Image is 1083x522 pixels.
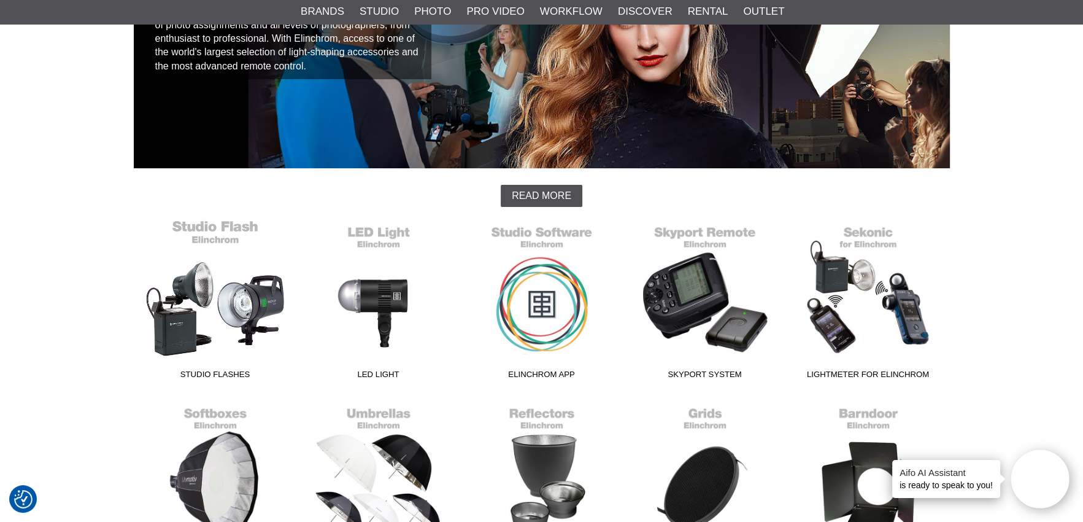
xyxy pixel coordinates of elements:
[297,219,460,385] a: LED Light
[134,219,297,385] a: Studio Flashes
[297,368,460,385] span: LED Light
[688,4,728,20] a: Rental
[512,190,571,201] span: Read more
[460,368,623,385] span: Elinchrom App
[460,219,623,385] a: Elinchrom App
[623,219,787,385] a: Skyport System
[892,460,1000,498] div: is ready to speak to you!
[466,4,524,20] a: Pro Video
[360,4,399,20] a: Studio
[618,4,673,20] a: Discover
[787,368,950,385] span: Lightmeter for Elinchrom
[14,490,33,508] img: Revisit consent button
[623,368,787,385] span: Skyport System
[787,219,950,385] a: Lightmeter for Elinchrom
[14,488,33,510] button: Consent Preferences
[301,4,344,20] a: Brands
[134,368,297,385] span: Studio Flashes
[743,4,784,20] a: Outlet
[414,4,451,20] a: Photo
[540,4,603,20] a: Workflow
[900,466,993,479] h4: Aifo AI Assistant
